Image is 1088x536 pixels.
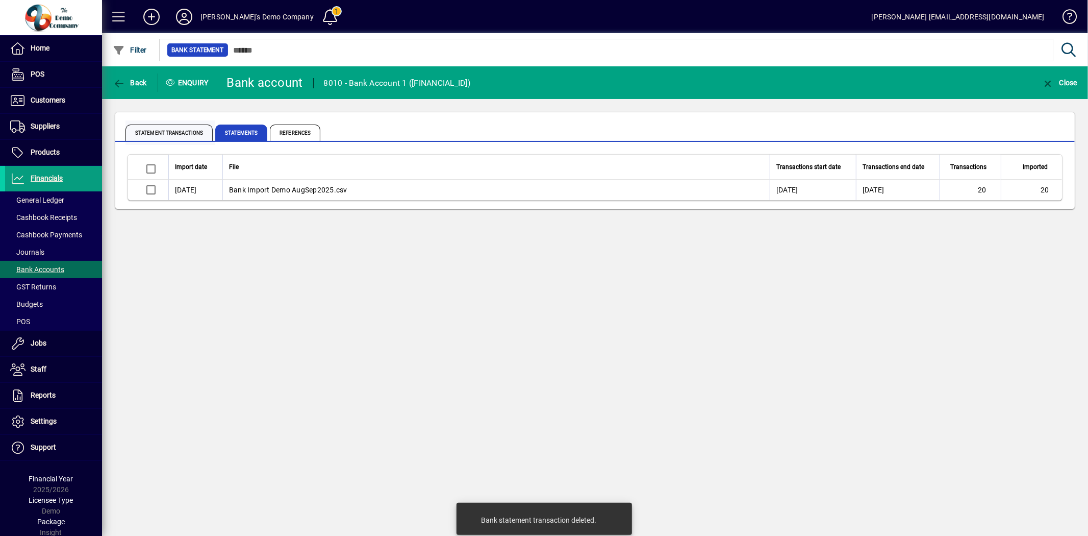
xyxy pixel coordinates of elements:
[10,283,56,291] span: GST Returns
[31,122,60,130] span: Suppliers
[5,88,102,113] a: Customers
[324,75,471,91] div: 8010 - Bank Account 1 ([FINANCIAL_ID])
[872,9,1045,25] div: [PERSON_NAME] [EMAIL_ADDRESS][DOMAIN_NAME]
[229,161,239,173] span: File
[1042,79,1077,87] span: Close
[776,161,850,173] div: Transactions start date
[5,226,102,243] a: Cashbook Payments
[215,125,267,141] span: Statements
[229,186,347,194] span: Bank Import Demo AugSep2025.csv
[5,296,102,313] a: Budgets
[158,75,219,91] div: Enquiry
[10,213,77,222] span: Cashbook Receipts
[125,125,213,141] span: Statement Transactions
[168,180,222,200] td: [DATE]
[1055,2,1075,35] a: Knowledge Base
[950,161,986,173] span: Transactions
[5,140,102,165] a: Products
[5,357,102,382] a: Staff
[200,9,314,25] div: [PERSON_NAME]'s Demo Company
[5,191,102,209] a: General Ledger
[5,278,102,296] a: GST Returns
[31,148,60,156] span: Products
[482,515,597,525] div: Bank statement transaction deleted.
[175,161,207,173] span: Import date
[29,496,73,504] span: Licensee Type
[863,161,924,173] span: Transactions end date
[776,161,841,173] span: Transactions start date
[770,180,856,200] td: [DATE]
[10,265,64,274] span: Bank Accounts
[113,46,147,54] span: Filter
[10,318,30,326] span: POS
[110,74,149,92] button: Back
[31,96,65,104] span: Customers
[227,75,303,91] div: Bank account
[110,41,149,59] button: Filter
[37,518,65,526] span: Package
[270,125,320,141] span: References
[1001,180,1062,200] td: 20
[1031,74,1088,92] app-page-header-button: Close enquiry
[102,74,158,92] app-page-header-button: Back
[229,161,764,173] div: File
[1007,161,1057,173] div: Imported
[31,391,56,399] span: Reports
[31,443,56,451] span: Support
[113,79,147,87] span: Back
[5,313,102,330] a: POS
[31,339,46,347] span: Jobs
[31,174,63,182] span: Financials
[168,8,200,26] button: Profile
[135,8,168,26] button: Add
[1039,74,1080,92] button: Close
[10,196,64,204] span: General Ledger
[5,409,102,434] a: Settings
[175,161,216,173] div: Import date
[31,70,44,78] span: POS
[5,62,102,87] a: POS
[863,161,933,173] div: Transactions end date
[1023,161,1048,173] span: Imported
[5,383,102,408] a: Reports
[5,331,102,356] a: Jobs
[5,36,102,61] a: Home
[10,300,43,308] span: Budgets
[5,435,102,460] a: Support
[5,209,102,226] a: Cashbook Receipts
[31,44,49,52] span: Home
[10,231,82,239] span: Cashbook Payments
[171,45,224,55] span: Bank Statement
[5,114,102,139] a: Suppliers
[5,261,102,278] a: Bank Accounts
[10,248,44,256] span: Journals
[5,243,102,261] a: Journals
[856,180,940,200] td: [DATE]
[29,475,73,483] span: Financial Year
[940,180,1001,200] td: 20
[946,161,996,173] div: Transactions
[31,417,57,425] span: Settings
[31,365,46,373] span: Staff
